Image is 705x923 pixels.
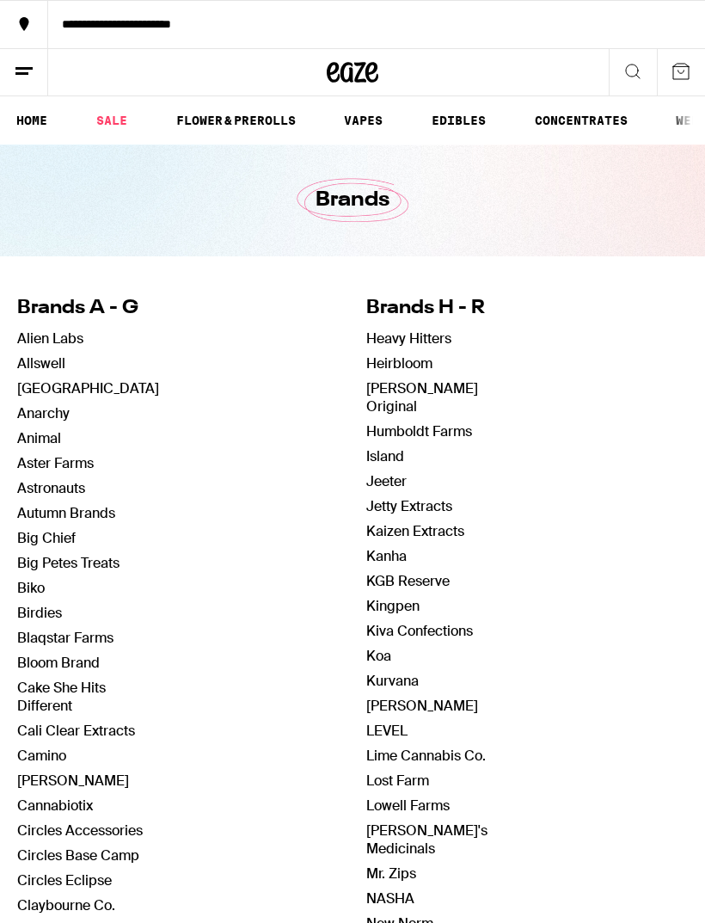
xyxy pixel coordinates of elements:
[17,429,61,447] a: Animal
[88,110,136,131] a: SALE
[17,821,143,840] a: Circles Accessories
[17,529,76,547] a: Big Chief
[17,479,85,497] a: Astronauts
[17,504,115,522] a: Autumn Brands
[366,772,429,790] a: Lost Farm
[17,329,83,348] a: Alien Labs
[168,110,304,131] a: FLOWER & PREROLLS
[17,579,45,597] a: Biko
[366,522,464,540] a: Kaizen Extracts
[526,110,636,131] a: CONCENTRATES
[366,497,452,515] a: Jetty Extracts
[366,865,416,883] a: Mr. Zips
[17,379,159,397] a: [GEOGRAPHIC_DATA]
[17,454,94,472] a: Aster Farms
[17,896,115,914] a: Claybourne Co.
[366,329,451,348] a: Heavy Hitters
[17,604,62,622] a: Birdies
[366,747,486,765] a: Lime Cannabis Co.
[17,722,135,740] a: Cali Clear Extracts
[366,722,408,740] a: LEVEL
[17,354,65,372] a: Allswell
[366,889,414,908] a: NASHA
[316,186,389,215] h1: Brands
[366,672,419,690] a: Kurvana
[366,697,478,715] a: [PERSON_NAME]
[366,821,487,858] a: [PERSON_NAME]'s Medicinals
[366,622,473,640] a: Kiva Confections
[17,747,66,765] a: Camino
[423,110,494,131] a: EDIBLES
[366,295,515,322] h4: Brands H - R
[17,554,120,572] a: Big Petes Treats
[366,572,450,590] a: KGB Reserve
[17,797,93,815] a: Cannabiotix
[8,110,56,131] a: HOME
[366,547,407,565] a: Kanha
[17,772,129,790] a: [PERSON_NAME]
[17,654,100,672] a: Bloom Brand
[366,422,472,440] a: Humboldt Farms
[17,846,139,865] a: Circles Base Camp
[17,404,70,422] a: Anarchy
[366,797,450,815] a: Lowell Farms
[366,447,404,465] a: Island
[17,871,112,889] a: Circles Eclipse
[335,110,391,131] a: VAPES
[366,472,407,490] a: Jeeter
[366,647,391,665] a: Koa
[366,354,432,372] a: Heirbloom
[17,629,113,647] a: Blaqstar Farms
[10,12,124,26] span: Hi. Need any help?
[17,295,159,322] h4: Brands A - G
[366,597,420,615] a: Kingpen
[17,679,106,715] a: Cake She Hits Different
[366,379,478,415] a: [PERSON_NAME] Original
